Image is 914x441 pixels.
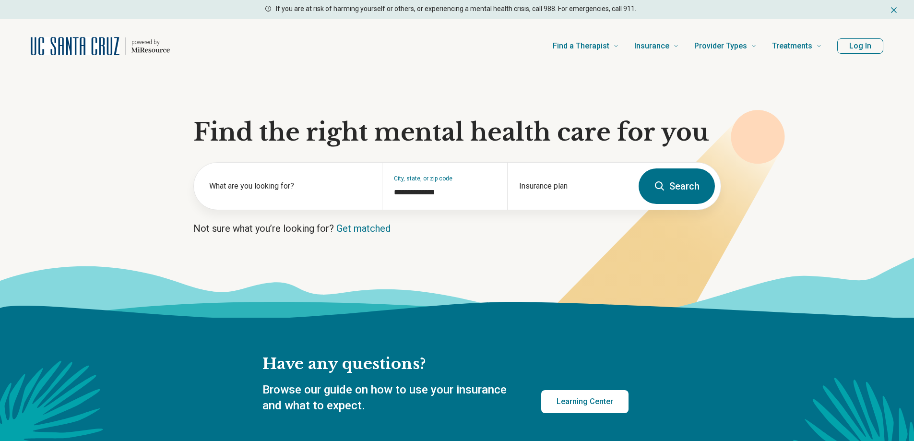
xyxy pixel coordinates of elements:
p: If you are at risk of harming yourself or others, or experiencing a mental health crisis, call 98... [276,4,636,14]
p: Not sure what you’re looking for? [193,222,721,235]
a: Find a Therapist [553,27,619,65]
span: Find a Therapist [553,39,609,53]
p: powered by [131,38,170,46]
span: Provider Types [694,39,747,53]
span: Insurance [634,39,669,53]
a: Get matched [336,223,391,234]
a: Learning Center [541,390,629,413]
p: Browse our guide on how to use your insurance and what to expect. [262,382,518,414]
a: Insurance [634,27,679,65]
label: What are you looking for? [209,180,370,192]
button: Log In [837,38,883,54]
span: Treatments [772,39,812,53]
a: Home page [31,31,170,61]
h2: Have any questions? [262,354,629,374]
a: Treatments [772,27,822,65]
button: Search [639,168,715,204]
button: Dismiss [889,4,899,15]
h1: Find the right mental health care for you [193,118,721,147]
a: Provider Types [694,27,757,65]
